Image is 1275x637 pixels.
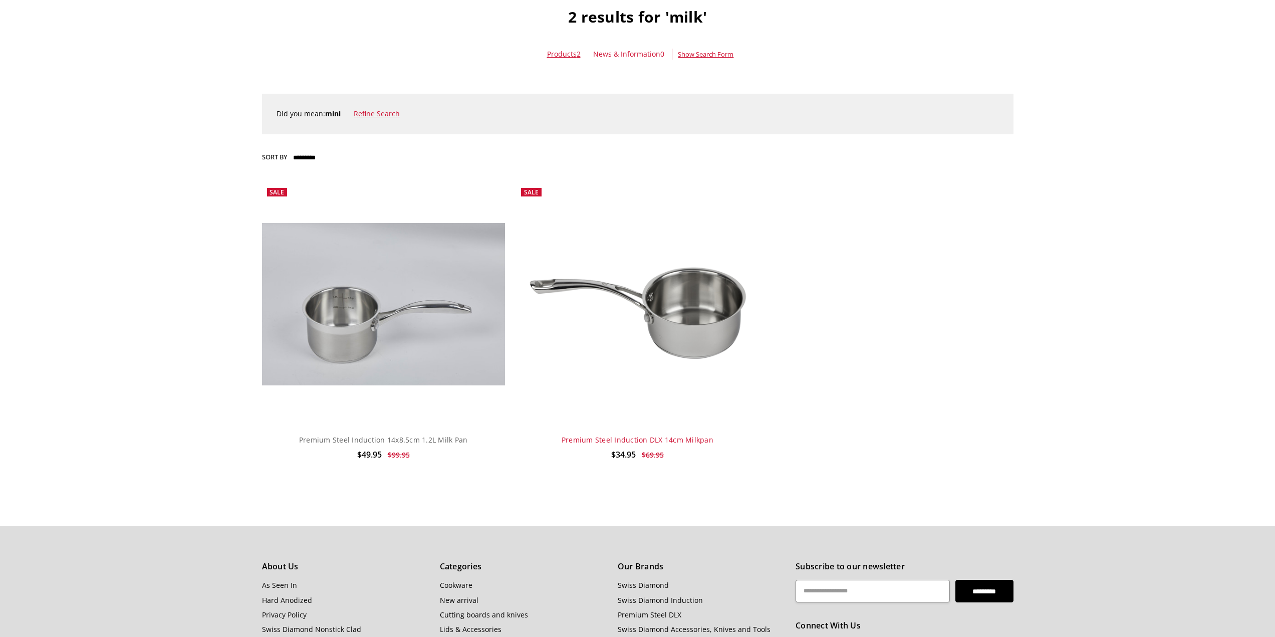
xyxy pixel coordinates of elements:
h1: 2 results for 'milk' [262,8,1013,27]
h5: Connect With Us [796,619,1013,632]
h5: Subscribe to our newsletter [796,560,1013,573]
span: 2 [577,49,581,59]
a: Swiss Diamond Nonstick Clad [262,624,361,634]
a: As Seen In [262,580,297,590]
a: Cookware [440,580,472,590]
div: Did you mean: [277,108,998,119]
span: Sale [270,188,284,196]
img: Premium Steel Induction 14x8.5cm 1.2L Milk Pan [262,223,505,385]
img: Premium Steel Induction DLX 14cm Milkpan [516,225,759,383]
a: Hard Anodized [262,595,312,605]
a: Swiss Diamond [618,580,669,590]
a: Refine Search [354,109,400,118]
a: Premium Steel Induction DLX 14cm Milkpan [562,435,713,445]
a: Swiss Diamond Induction [618,595,703,605]
strong: mini [325,109,341,118]
a: Products2 [547,49,581,59]
span: $49.95 [357,449,382,460]
h5: About Us [262,560,429,573]
a: Premium Steel Induction 14x8.5cm 1.2L Milk Pan [262,183,505,426]
span: $99.95 [388,450,410,460]
a: Cutting boards and knives [440,610,528,619]
a: Premium Steel Induction 14x8.5cm 1.2L Milk Pan [299,435,468,445]
a: News & Information0 [593,49,664,60]
span: Sale [524,188,539,196]
a: New arrival [440,595,478,605]
span: $34.95 [611,449,636,460]
a: Lids & Accessories [440,624,501,634]
a: Swiss Diamond Accessories, Knives and Tools [618,624,771,634]
span: 0 [660,49,664,59]
a: Premium Steel Induction DLX 14cm Milkpan [516,183,759,426]
h5: Our Brands [618,560,785,573]
span: $69.95 [642,450,664,460]
h5: Categories [440,560,607,573]
a: Show Search Form [678,49,733,60]
a: Privacy Policy [262,610,307,619]
label: Sort By [262,149,287,165]
a: Premium Steel DLX [618,610,681,619]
